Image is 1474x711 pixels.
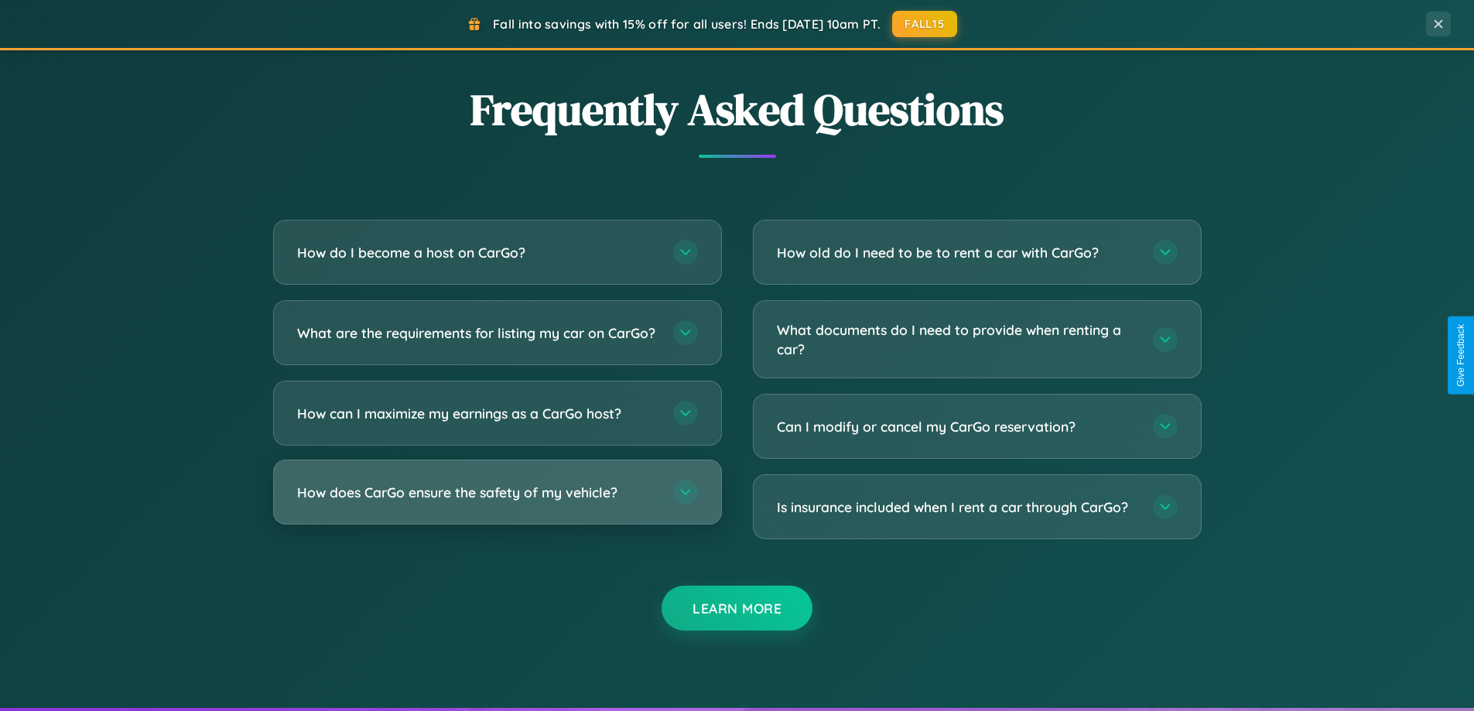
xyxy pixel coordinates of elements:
[777,497,1137,517] h3: Is insurance included when I rent a car through CarGo?
[273,80,1202,139] h2: Frequently Asked Questions
[1455,324,1466,387] div: Give Feedback
[777,417,1137,436] h3: Can I modify or cancel my CarGo reservation?
[297,243,658,262] h3: How do I become a host on CarGo?
[493,16,881,32] span: Fall into savings with 15% off for all users! Ends [DATE] 10am PT.
[297,483,658,502] h3: How does CarGo ensure the safety of my vehicle?
[662,586,812,631] button: Learn More
[892,11,957,37] button: FALL15
[297,323,658,343] h3: What are the requirements for listing my car on CarGo?
[297,404,658,423] h3: How can I maximize my earnings as a CarGo host?
[777,320,1137,358] h3: What documents do I need to provide when renting a car?
[777,243,1137,262] h3: How old do I need to be to rent a car with CarGo?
